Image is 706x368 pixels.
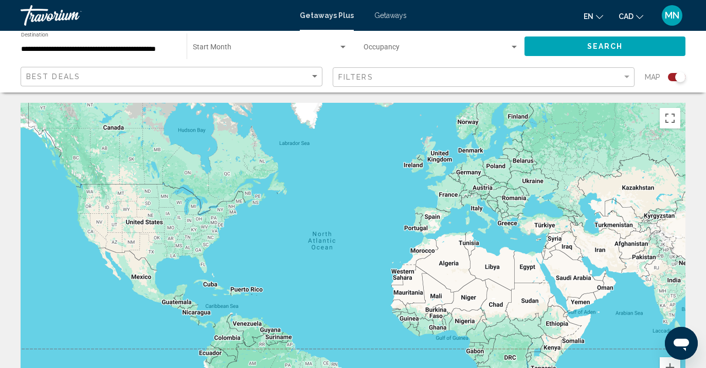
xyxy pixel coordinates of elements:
button: Change language [584,9,603,24]
button: Change currency [619,9,643,24]
span: CAD [619,12,633,21]
iframe: Button to launch messaging window [665,327,698,360]
span: Search [587,43,623,51]
span: en [584,12,593,21]
a: Getaways Plus [300,11,354,20]
button: User Menu [659,5,685,26]
a: Travorium [21,5,289,26]
button: Toggle fullscreen view [660,108,680,128]
span: Best Deals [26,72,80,81]
span: MN [665,10,679,21]
button: Search [524,36,685,56]
mat-select: Sort by [26,72,319,81]
a: Getaways [374,11,407,20]
button: Filter [333,67,635,88]
span: Map [645,70,660,84]
span: Filters [338,73,373,81]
